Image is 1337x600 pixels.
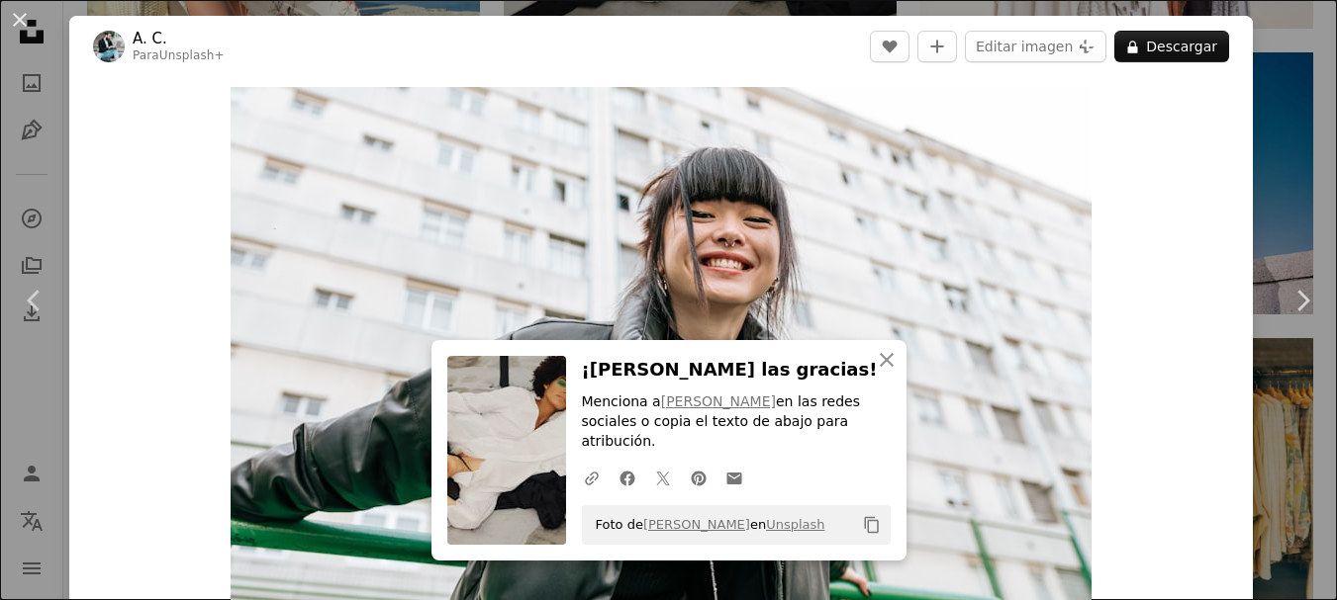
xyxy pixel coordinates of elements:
a: A. C. [133,29,225,48]
a: [PERSON_NAME] [661,393,776,409]
a: Comparte en Pinterest [681,458,716,497]
a: [PERSON_NAME] [643,517,750,532]
button: Editar imagen [965,31,1106,62]
a: Comparte en Facebook [610,458,645,497]
button: Añade a la colección [917,31,957,62]
p: Menciona a en las redes sociales o copia el texto de abajo para atribución. [582,392,891,452]
a: Comparte por correo electrónico [716,458,752,497]
button: Me gusta [870,31,909,62]
a: Comparte en Twitter [645,458,681,497]
div: Para [133,48,225,64]
a: Siguiente [1268,206,1337,395]
img: Ve al perfil de A. C. [93,31,125,62]
a: Unsplash [766,517,824,532]
a: Unsplash+ [159,48,225,62]
h3: ¡[PERSON_NAME] las gracias! [582,356,891,385]
button: Copiar al portapapeles [855,508,889,542]
button: Descargar [1114,31,1229,62]
span: Foto de en [586,509,825,541]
